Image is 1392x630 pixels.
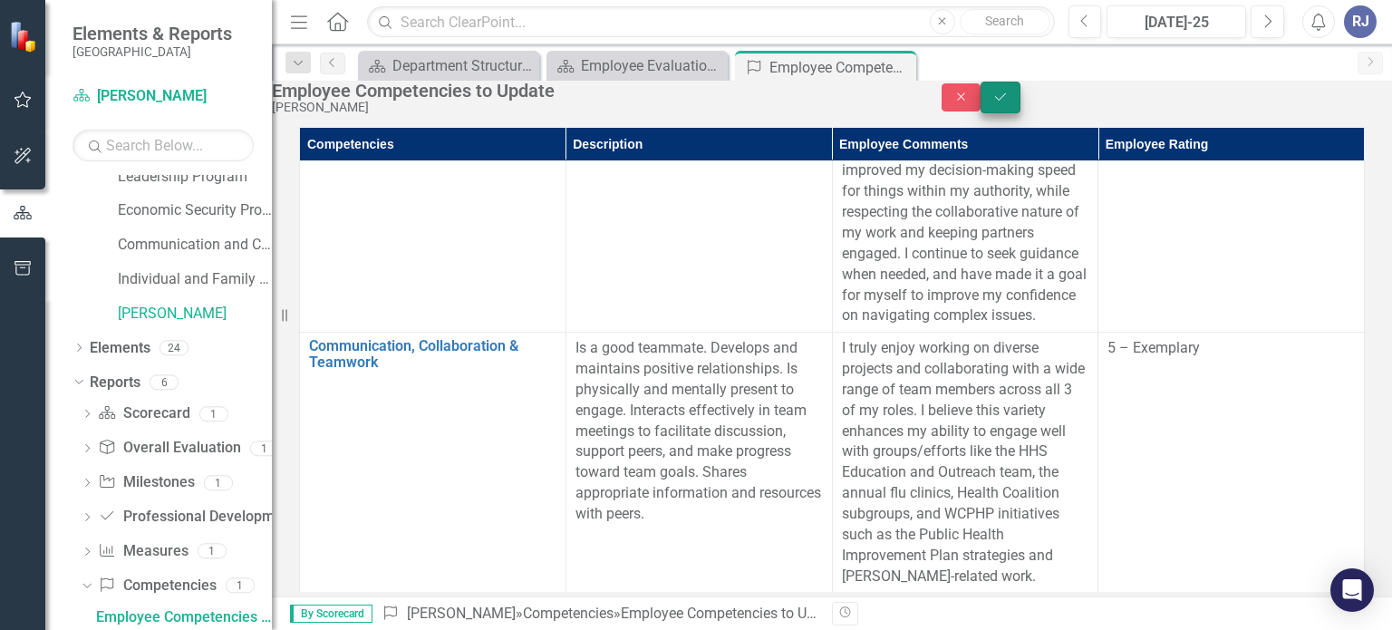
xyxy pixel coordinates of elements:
a: Reports [90,373,140,393]
a: Department Structure & Strategic Results [362,54,535,77]
button: RJ [1344,5,1377,38]
div: [PERSON_NAME] [272,101,905,114]
a: Professional Development [98,507,295,528]
small: [GEOGRAPHIC_DATA] [72,44,232,59]
a: Employee Evaluation Navigation [551,54,723,77]
a: Elements [90,338,150,359]
p: Is a good teammate. Develops and maintains positive relationships. Is physically and mentally pre... [575,338,823,525]
div: Employee Competencies to Update [769,56,912,79]
a: Economic Security Program [118,200,272,221]
div: 24 [159,340,188,355]
a: Individual and Family Health Program [118,269,272,290]
span: 5 – Exemplary [1107,339,1200,356]
p: With increased familiarity and confidence in my roles, I have improved my decision-making speed f... [842,116,1089,326]
a: Measures [98,541,188,562]
img: ClearPoint Strategy [9,21,41,53]
button: Search [960,9,1050,34]
a: Overall Evaluation [98,438,240,459]
a: Leadership Program [118,167,272,188]
a: Communication, Collaboration & Teamwork [309,338,556,370]
div: [DATE]-25 [1113,12,1240,34]
p: I truly enjoy working on diverse projects and collaborating with a wide range of team members acr... [842,338,1089,590]
div: Open Intercom Messenger [1330,568,1374,612]
div: 1 [199,406,228,422]
div: » » [382,604,818,625]
span: Search [985,14,1024,28]
a: [PERSON_NAME] [407,605,516,622]
div: 1 [250,441,279,456]
a: Communication and Coordination Program [118,235,272,256]
a: Competencies [523,605,614,622]
div: 1 [198,544,227,559]
a: Competencies [98,576,216,596]
input: Search ClearPoint... [367,6,1054,38]
div: Department Structure & Strategic Results [392,54,535,77]
div: 6 [150,374,179,390]
span: Elements & Reports [72,23,232,44]
span: By Scorecard [290,605,372,623]
a: Milestones [98,472,194,493]
button: [DATE]-25 [1107,5,1246,38]
a: Scorecard [98,403,189,424]
div: Employee Competencies to Update [272,81,905,101]
div: 1 [204,475,233,490]
div: Employee Competencies to Update [621,605,843,622]
div: Employee Evaluation Navigation [581,54,723,77]
div: 1 [226,577,255,593]
a: [PERSON_NAME] [72,86,254,107]
a: [PERSON_NAME] [118,304,272,325]
div: Employee Competencies to Update [96,609,272,625]
input: Search Below... [72,130,254,161]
